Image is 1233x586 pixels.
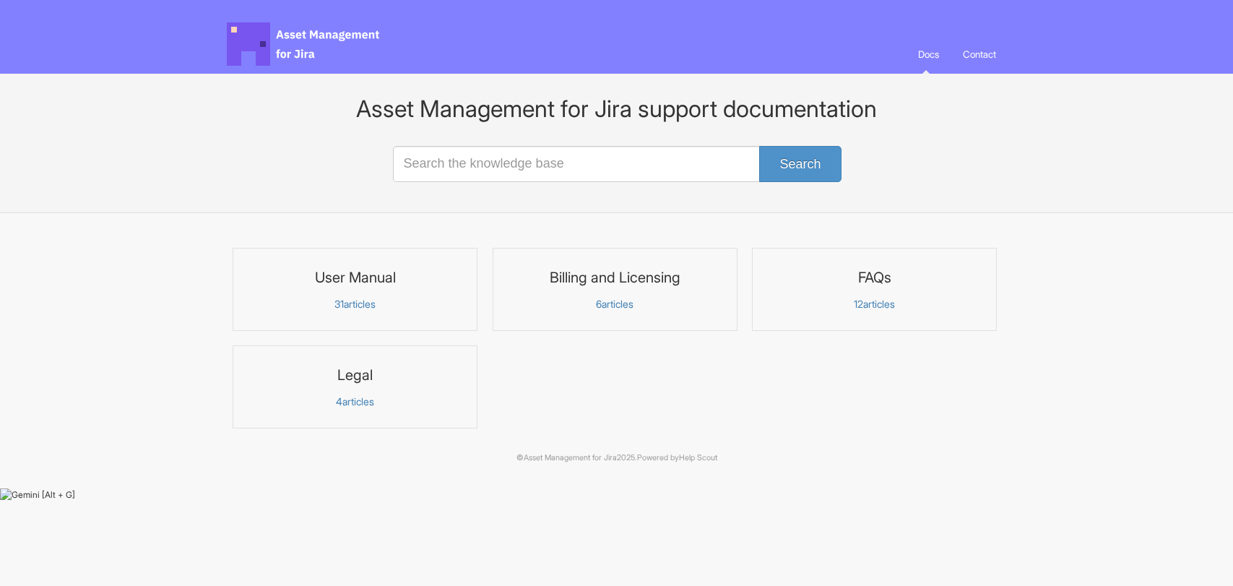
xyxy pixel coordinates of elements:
h3: User Manual [242,268,468,287]
span: 12 [854,298,863,310]
p: articles [502,298,728,311]
span: 31 [334,298,344,310]
p: articles [242,298,468,311]
span: Powered by [637,453,717,462]
h3: FAQs [761,268,987,287]
p: © 2025. [227,452,1007,465]
span: Search [779,157,821,171]
a: FAQs 12articles [752,248,997,331]
a: User Manual 31articles [233,248,477,331]
h3: Legal [242,366,468,384]
p: articles [242,395,468,408]
input: Search the knowledge base [393,146,841,182]
p: articles [761,298,987,311]
span: Asset Management for Jira Docs [227,22,381,66]
a: Docs [907,35,950,74]
span: 4 [336,395,342,408]
a: Contact [952,35,1007,74]
a: Help Scout [679,453,717,462]
h3: Billing and Licensing [502,268,728,287]
a: Billing and Licensing 6articles [493,248,737,331]
a: Legal 4articles [233,345,477,428]
button: Search [759,146,841,182]
a: Asset Management for Jira [524,453,617,462]
span: 6 [596,298,602,310]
